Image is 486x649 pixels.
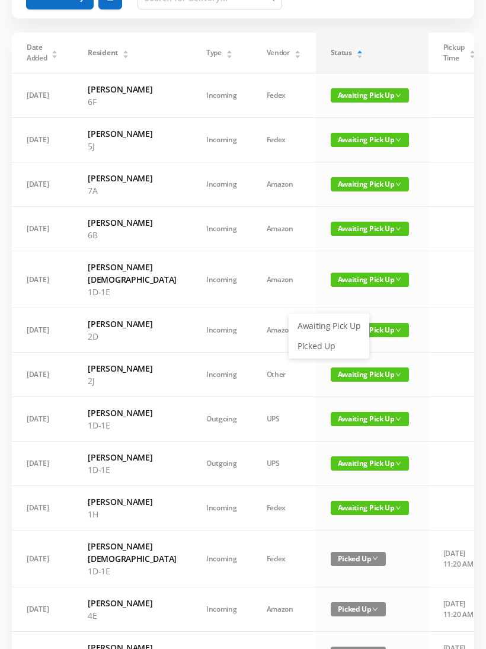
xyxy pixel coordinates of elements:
[290,316,367,335] a: Awaiting Pick Up
[88,362,177,375] h6: [PERSON_NAME]
[331,412,409,426] span: Awaiting Pick Up
[122,49,129,52] i: icon: caret-up
[88,330,177,343] p: 2D
[331,323,409,337] span: Awaiting Pick Up
[88,83,177,95] h6: [PERSON_NAME]
[356,49,363,52] i: icon: caret-up
[356,49,363,56] div: Sort
[252,353,316,397] td: Other
[88,508,177,520] p: 1H
[469,53,475,57] i: icon: caret-down
[252,587,316,632] td: Amazon
[267,47,290,58] span: Vendor
[331,47,352,58] span: Status
[252,251,316,308] td: Amazon
[12,73,73,118] td: [DATE]
[88,261,177,286] h6: [PERSON_NAME][DEMOGRAPHIC_DATA]
[88,95,177,108] p: 6F
[12,353,73,397] td: [DATE]
[395,505,401,511] i: icon: down
[395,327,401,333] i: icon: down
[395,416,401,422] i: icon: down
[226,53,232,57] i: icon: caret-down
[395,92,401,98] i: icon: down
[331,367,409,382] span: Awaiting Pick Up
[12,251,73,308] td: [DATE]
[252,397,316,442] td: UPS
[191,162,252,207] td: Incoming
[191,251,252,308] td: Incoming
[88,609,177,622] p: 4E
[395,372,401,378] i: icon: down
[252,442,316,486] td: UPS
[252,207,316,251] td: Amazon
[395,137,401,143] i: icon: down
[88,495,177,508] h6: [PERSON_NAME]
[12,442,73,486] td: [DATE]
[395,181,401,187] i: icon: down
[88,318,177,330] h6: [PERSON_NAME]
[395,461,401,466] i: icon: down
[469,49,476,56] div: Sort
[12,207,73,251] td: [DATE]
[88,286,177,298] p: 1D-1E
[88,184,177,197] p: 7A
[88,565,177,577] p: 1D-1E
[88,229,177,241] p: 6B
[52,53,58,57] i: icon: caret-down
[331,133,409,147] span: Awaiting Pick Up
[88,140,177,152] p: 5J
[294,49,301,56] div: Sort
[252,308,316,353] td: Amazon
[395,226,401,232] i: icon: down
[356,53,363,57] i: icon: caret-down
[191,73,252,118] td: Incoming
[290,337,367,356] a: Picked Up
[191,308,252,353] td: Incoming
[395,276,401,282] i: icon: down
[331,602,386,616] span: Picked Up
[226,49,233,56] div: Sort
[191,207,252,251] td: Incoming
[331,222,409,236] span: Awaiting Pick Up
[331,177,409,191] span: Awaiting Pick Up
[88,375,177,387] p: 2J
[12,486,73,530] td: [DATE]
[372,606,378,612] i: icon: down
[88,451,177,463] h6: [PERSON_NAME]
[331,501,409,515] span: Awaiting Pick Up
[331,273,409,287] span: Awaiting Pick Up
[88,419,177,431] p: 1D-1E
[88,216,177,229] h6: [PERSON_NAME]
[12,118,73,162] td: [DATE]
[191,397,252,442] td: Outgoing
[88,407,177,419] h6: [PERSON_NAME]
[88,597,177,609] h6: [PERSON_NAME]
[27,42,47,63] span: Date Added
[12,162,73,207] td: [DATE]
[122,49,129,56] div: Sort
[51,49,58,56] div: Sort
[122,53,129,57] i: icon: caret-down
[191,587,252,632] td: Incoming
[88,127,177,140] h6: [PERSON_NAME]
[206,47,222,58] span: Type
[191,530,252,587] td: Incoming
[252,530,316,587] td: Fedex
[372,555,378,561] i: icon: down
[88,172,177,184] h6: [PERSON_NAME]
[294,53,300,57] i: icon: caret-down
[12,587,73,632] td: [DATE]
[443,42,465,63] span: Pickup Time
[294,49,300,52] i: icon: caret-up
[191,353,252,397] td: Incoming
[331,552,386,566] span: Picked Up
[52,49,58,52] i: icon: caret-up
[191,486,252,530] td: Incoming
[331,456,409,471] span: Awaiting Pick Up
[252,486,316,530] td: Fedex
[88,47,118,58] span: Resident
[12,530,73,587] td: [DATE]
[191,442,252,486] td: Outgoing
[88,540,177,565] h6: [PERSON_NAME][DEMOGRAPHIC_DATA]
